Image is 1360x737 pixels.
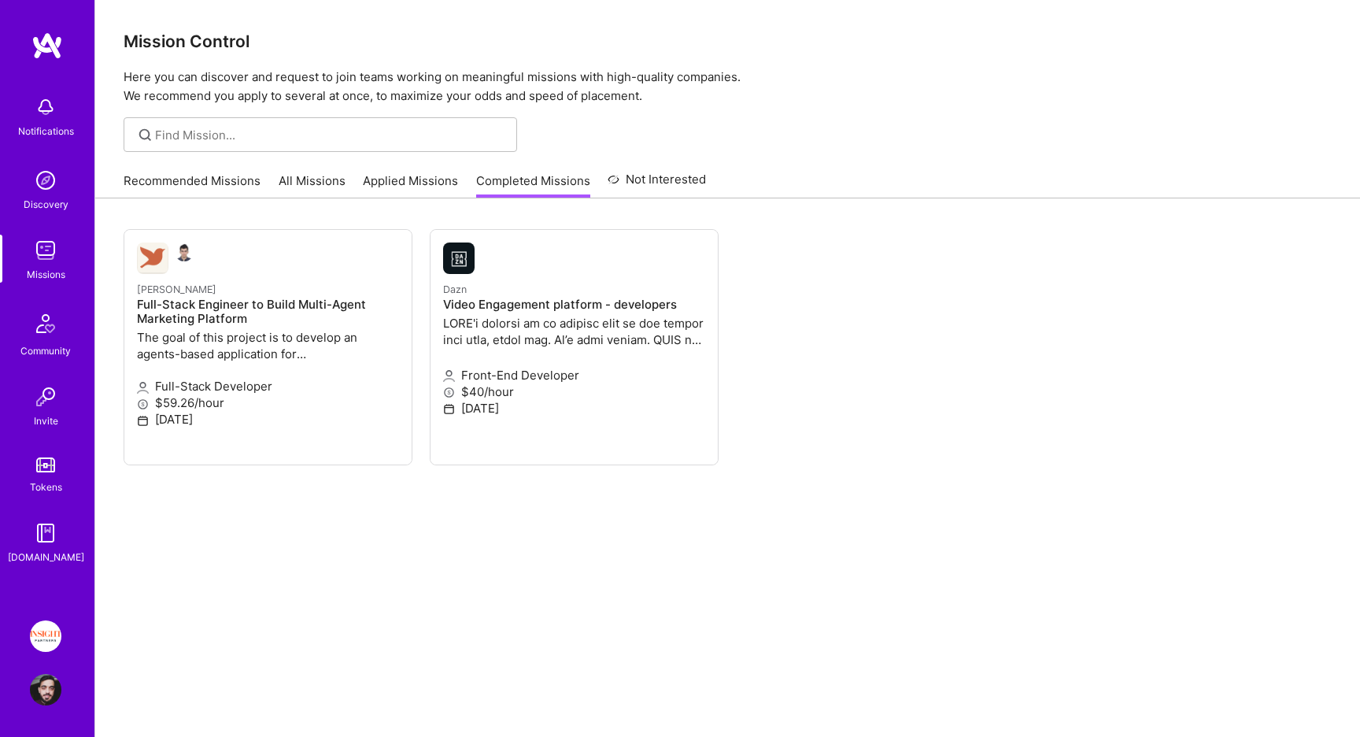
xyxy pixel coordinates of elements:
[137,382,149,394] i: icon Applicant
[30,479,62,495] div: Tokens
[476,172,590,198] a: Completed Missions
[136,126,154,144] i: icon SearchGrey
[137,398,149,410] i: icon MoneyGray
[443,298,705,312] h4: Video Engagement platform - developers
[443,283,467,295] small: Dazn
[443,315,705,348] p: LORE'i dolorsi am co adipisc elit se doe tempor inci utla, etdol mag. Al’e admi veniam. QUIS no e...
[137,243,168,274] img: Robynn AI company logo
[137,378,399,394] p: Full-Stack Developer
[443,403,455,415] i: icon Calendar
[137,283,216,295] small: [PERSON_NAME]
[175,243,194,261] img: Marhaf Chamie
[30,91,61,123] img: bell
[363,172,458,198] a: Applied Missions
[443,370,455,382] i: icon Applicant
[137,298,399,326] h4: Full-Stack Engineer to Build Multi-Agent Marketing Platform
[431,230,718,465] a: Dazn company logoDaznVideo Engagement platform - developersLORE'i dolorsi am co adipisc elit se d...
[443,383,705,400] p: $40/hour
[8,549,84,565] div: [DOMAIN_NAME]
[443,243,475,274] img: Dazn company logo
[18,123,74,139] div: Notifications
[26,620,65,652] a: Insight Partners: Data & AI - Sourcing
[30,381,61,413] img: Invite
[30,235,61,266] img: teamwork
[124,31,1332,51] h3: Mission Control
[137,394,399,411] p: $59.26/hour
[34,413,58,429] div: Invite
[443,400,705,417] p: [DATE]
[27,266,65,283] div: Missions
[30,517,61,549] img: guide book
[443,367,705,383] p: Front-End Developer
[30,620,61,652] img: Insight Partners: Data & AI - Sourcing
[27,305,65,343] img: Community
[124,172,261,198] a: Recommended Missions
[279,172,346,198] a: All Missions
[124,230,412,465] a: Robynn AI company logoMarhaf Chamie[PERSON_NAME]Full-Stack Engineer to Build Multi-Agent Marketin...
[36,457,55,472] img: tokens
[137,329,399,362] p: The goal of this project is to develop an agents-based application for [PERSON_NAME], a company s...
[155,127,505,143] input: Find Mission...
[24,196,68,213] div: Discovery
[124,68,1332,106] p: Here you can discover and request to join teams working on meaningful missions with high-quality ...
[30,674,61,706] img: User Avatar
[20,343,71,359] div: Community
[137,411,399,428] p: [DATE]
[31,31,63,60] img: logo
[26,674,65,706] a: User Avatar
[137,415,149,427] i: icon Calendar
[30,165,61,196] img: discovery
[608,170,706,198] a: Not Interested
[443,387,455,398] i: icon MoneyGray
